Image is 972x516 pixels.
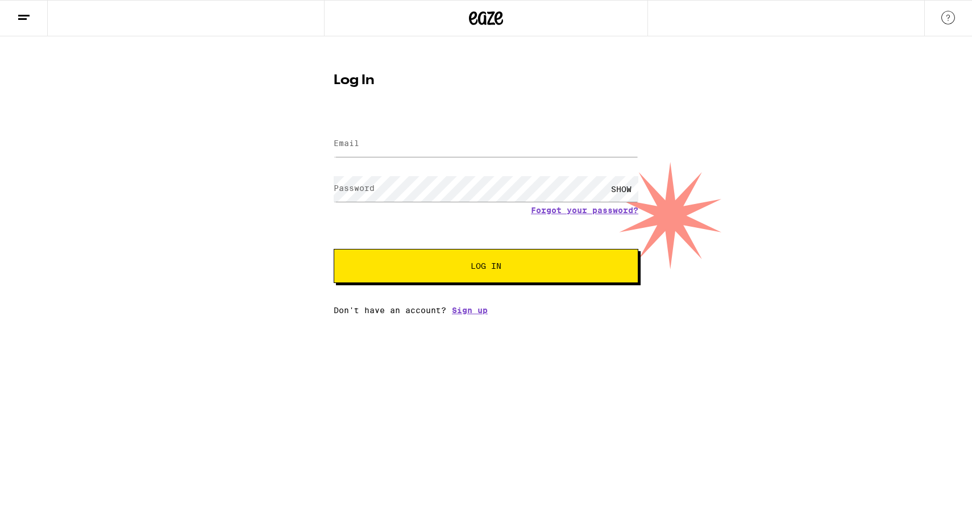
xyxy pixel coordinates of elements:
[334,306,638,315] div: Don't have an account?
[334,249,638,283] button: Log In
[334,139,359,148] label: Email
[334,74,638,88] h1: Log In
[334,131,638,157] input: Email
[604,176,638,202] div: SHOW
[334,184,375,193] label: Password
[471,262,501,270] span: Log In
[452,306,488,315] a: Sign up
[531,206,638,215] a: Forgot your password?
